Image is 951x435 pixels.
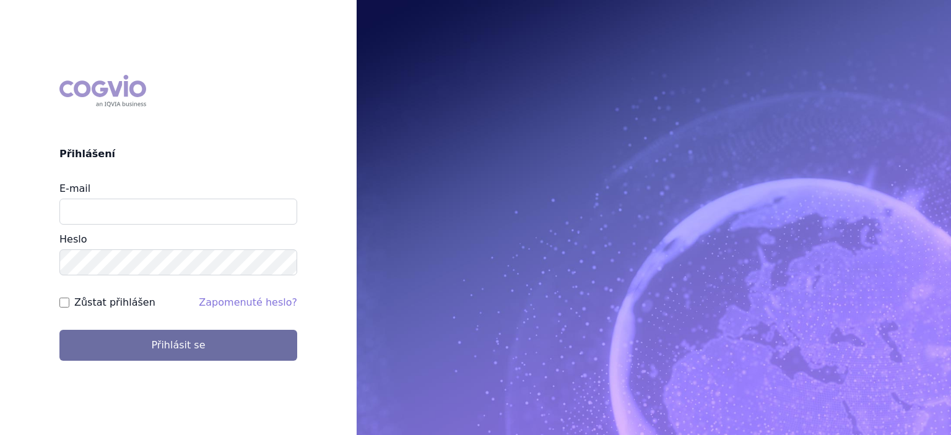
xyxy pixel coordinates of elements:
label: Zůstat přihlášen [74,295,155,310]
label: E-mail [59,183,90,194]
label: Heslo [59,233,87,245]
div: COGVIO [59,75,146,107]
h2: Přihlášení [59,147,297,162]
a: Zapomenuté heslo? [199,296,297,308]
button: Přihlásit se [59,330,297,361]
